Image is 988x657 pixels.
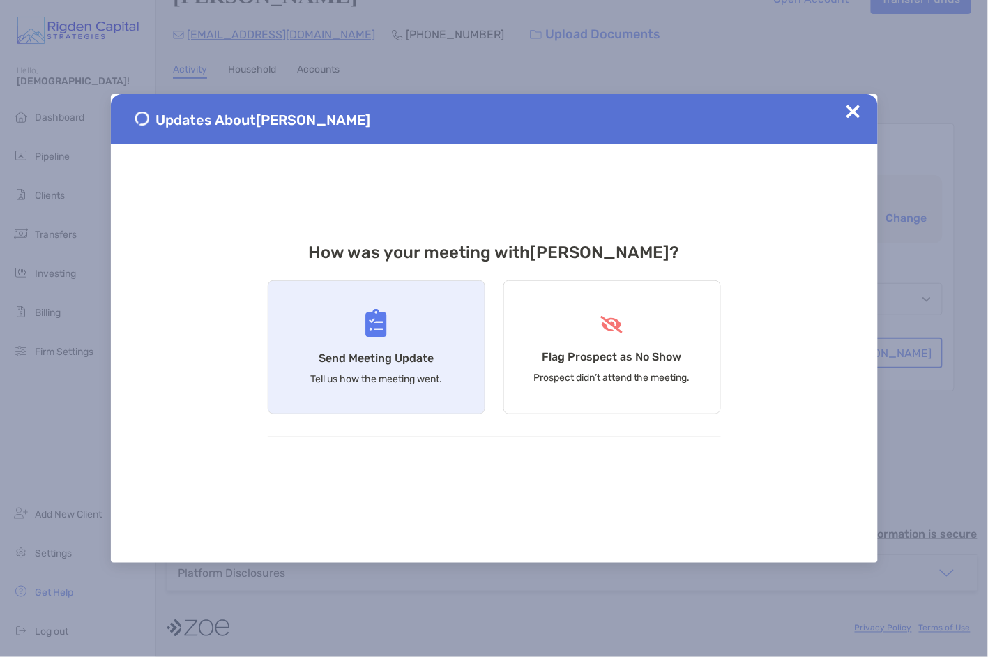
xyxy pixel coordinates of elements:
[846,105,860,119] img: Close Updates Zoe
[135,112,149,126] img: Send Meeting Update 1
[542,350,682,363] h4: Flag Prospect as No Show
[365,309,387,338] img: Send Meeting Update
[310,373,442,385] p: Tell us how the meeting went.
[268,243,721,262] h3: How was your meeting with [PERSON_NAME] ?
[533,372,690,384] p: Prospect didn’t attend the meeting.
[319,352,434,365] h4: Send Meeting Update
[599,316,625,333] img: Flag Prospect as No Show
[156,112,371,128] span: Updates About [PERSON_NAME]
